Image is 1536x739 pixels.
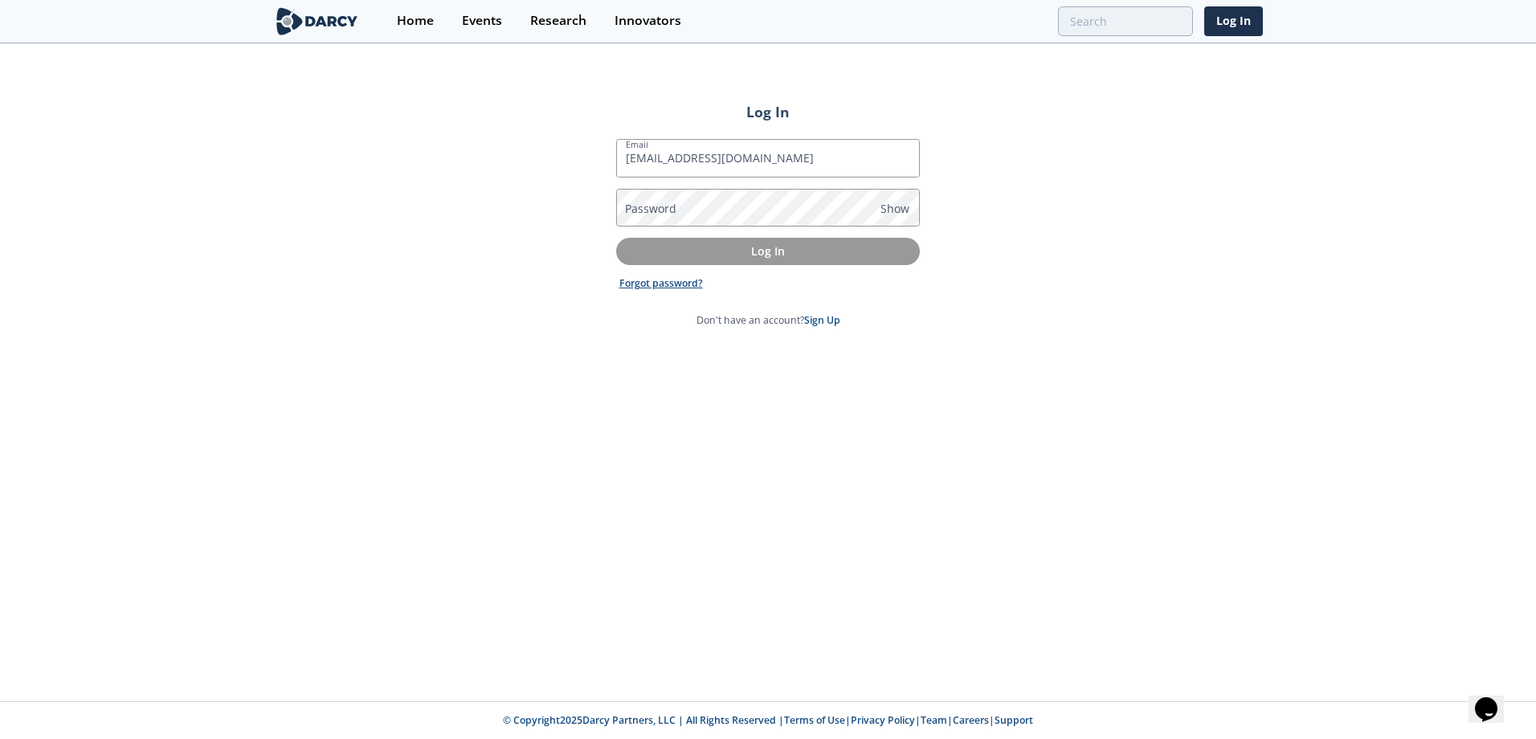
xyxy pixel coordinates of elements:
[627,243,909,259] p: Log In
[174,713,1362,728] p: © Copyright 2025 Darcy Partners, LLC | All Rights Reserved | | | | |
[1469,675,1520,723] iframe: chat widget
[697,313,840,328] p: Don't have an account?
[1058,6,1193,36] input: Advanced Search
[995,713,1033,727] a: Support
[880,200,909,217] span: Show
[273,7,361,35] img: logo-wide.svg
[615,14,681,27] div: Innovators
[625,200,676,217] label: Password
[530,14,586,27] div: Research
[616,101,920,122] h2: Log In
[851,713,915,727] a: Privacy Policy
[616,238,920,264] button: Log In
[784,713,845,727] a: Terms of Use
[462,14,502,27] div: Events
[626,138,648,151] label: Email
[953,713,989,727] a: Careers
[397,14,434,27] div: Home
[619,276,703,291] a: Forgot password?
[921,713,947,727] a: Team
[1204,6,1263,36] a: Log In
[804,313,840,327] a: Sign Up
